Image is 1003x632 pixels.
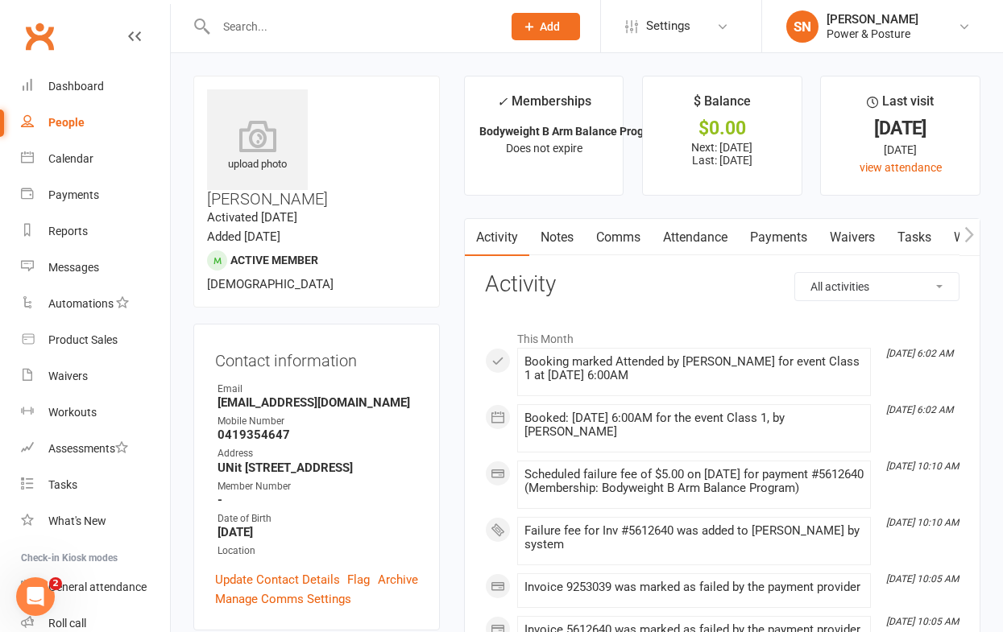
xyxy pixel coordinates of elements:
[886,348,953,359] i: [DATE] 6:02 AM
[524,411,864,439] div: Booked: [DATE] 6:00AM for the event Class 1, by [PERSON_NAME]
[48,152,93,165] div: Calendar
[218,382,418,397] div: Email
[48,478,77,491] div: Tasks
[207,120,308,173] div: upload photo
[21,503,170,539] a: What's New
[48,442,128,455] div: Assessments
[48,297,114,310] div: Automations
[524,524,864,551] div: Failure fee for Inv #5612640 was added to [PERSON_NAME] by system
[540,20,560,33] span: Add
[21,467,170,503] a: Tasks
[835,120,965,137] div: [DATE]
[886,616,959,627] i: [DATE] 10:05 AM
[524,468,864,495] div: Scheduled failure fee of $5.00 on [DATE] for payment #5612640 (Membership: Bodyweight B Arm Balan...
[218,461,418,475] strong: UNit [STREET_ADDRESS]
[694,91,751,120] div: $ Balance
[21,68,170,105] a: Dashboard
[211,15,491,38] input: Search...
[48,333,118,346] div: Product Sales
[218,395,418,410] strong: [EMAIL_ADDRESS][DOMAIN_NAME]
[48,617,86,630] div: Roll call
[215,345,418,370] h3: Contact information
[218,493,418,507] strong: -
[21,250,170,286] a: Messages
[524,580,864,594] div: Invoice 9253039 was marked as failed by the payment provider
[347,570,370,589] a: Flag
[860,161,942,174] a: view attendance
[378,570,418,589] a: Archive
[21,213,170,250] a: Reports
[886,573,959,584] i: [DATE] 10:05 AM
[21,286,170,322] a: Automations
[652,219,739,256] a: Attendance
[739,219,819,256] a: Payments
[867,91,934,120] div: Last visit
[512,13,580,40] button: Add
[819,219,886,256] a: Waivers
[529,219,585,256] a: Notes
[218,543,418,559] div: Location
[657,141,787,167] p: Next: [DATE] Last: [DATE]
[48,580,147,593] div: General attendance
[497,91,591,121] div: Memberships
[48,188,99,201] div: Payments
[48,406,97,419] div: Workouts
[48,514,106,527] div: What's New
[21,358,170,394] a: Waivers
[207,210,297,225] time: Activated [DATE]
[218,446,418,461] div: Address
[506,142,582,155] span: Does not expire
[19,16,60,56] a: Clubworx
[835,141,965,159] div: [DATE]
[21,394,170,431] a: Workouts
[827,12,918,27] div: [PERSON_NAME]
[207,229,280,244] time: Added [DATE]
[646,8,690,44] span: Settings
[886,404,953,415] i: [DATE] 6:02 AM
[218,511,418,527] div: Date of Birth
[585,219,652,256] a: Comms
[16,577,55,616] iframe: Intercom live chat
[215,589,351,609] a: Manage Comms Settings
[21,322,170,358] a: Product Sales
[886,461,959,472] i: [DATE] 10:10 AM
[48,116,85,129] div: People
[485,322,959,348] li: This Month
[21,141,170,177] a: Calendar
[48,80,104,93] div: Dashboard
[21,105,170,141] a: People
[886,517,959,528] i: [DATE] 10:10 AM
[657,120,787,137] div: $0.00
[48,225,88,238] div: Reports
[218,428,418,442] strong: 0419354647
[49,577,62,590] span: 2
[497,94,508,109] i: ✓
[21,431,170,467] a: Assessments
[218,525,418,539] strong: [DATE]
[230,254,318,266] span: Active member
[207,89,426,208] h3: [PERSON_NAME]
[218,414,418,429] div: Mobile Number
[21,177,170,213] a: Payments
[465,219,529,256] a: Activity
[827,27,918,41] div: Power & Posture
[218,479,418,494] div: Member Number
[48,261,99,274] div: Messages
[207,277,334,291] span: [DEMOGRAPHIC_DATA]
[524,355,864,382] div: Booking marked Attended by [PERSON_NAME] for event Class 1 at [DATE] 6:00AM
[48,370,88,382] div: Waivers
[886,219,943,256] a: Tasks
[479,125,664,138] strong: Bodyweight B Arm Balance Program
[215,570,340,589] a: Update Contact Details
[21,569,170,605] a: General attendance kiosk mode
[786,10,819,43] div: SN
[485,272,959,297] h3: Activity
